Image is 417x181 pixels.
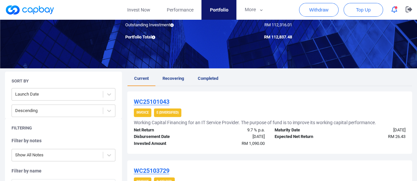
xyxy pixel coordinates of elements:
h5: Filtering [12,125,32,131]
div: [DATE] [340,127,410,134]
button: Top Up [343,3,383,17]
span: Completed [198,76,218,81]
u: WC25103729 [134,167,169,174]
strong: E (Diversified) [157,111,179,114]
div: Invested Amount [129,140,199,147]
div: Portfolio Total [120,34,209,41]
button: Withdraw [299,3,339,17]
span: Current [134,76,149,81]
span: Performance [166,6,193,13]
span: RM 26.43 [388,134,405,139]
h5: Filter by notes [12,138,115,144]
div: Maturity Date [270,127,340,134]
div: 9.7 % p.a. [199,127,270,134]
span: Portfolio [210,6,228,13]
strong: Invoice [136,111,149,114]
span: RM 1,090.00 [242,141,265,146]
h5: Filter by name [12,168,115,174]
div: Expected Net Return [270,133,340,140]
div: Net Return [129,127,199,134]
div: Disbursement Date [129,133,199,140]
span: RM 112,316.01 [264,22,292,27]
span: Recovering [163,76,184,81]
span: Top Up [356,7,371,13]
h5: Working Capital Financing for an IT Service Provider. The purpose of fund is to improve its worki... [134,120,376,125]
h5: Sort By [12,78,29,84]
u: WC25101043 [134,98,169,105]
span: RM 112,837.48 [264,34,292,39]
div: Outstanding Investment [120,22,209,29]
div: [DATE] [199,133,270,140]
